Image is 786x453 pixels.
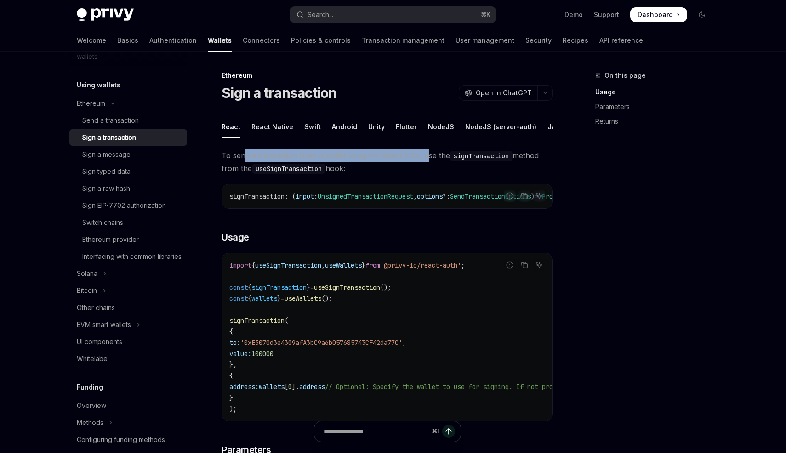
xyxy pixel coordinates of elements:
[368,116,385,138] div: Unity
[564,10,583,19] a: Demo
[547,116,564,138] div: Java
[380,261,461,270] span: '@privy-io/react-auth'
[417,192,443,201] span: options
[285,294,321,303] span: useWallets
[638,10,673,19] span: Dashboard
[308,9,333,20] div: Search...
[229,394,233,402] span: }
[288,383,292,391] span: 0
[413,192,417,201] span: ,
[82,115,139,126] div: Send a transaction
[299,383,325,391] span: address
[325,261,362,270] span: useWallets
[82,149,131,160] div: Sign a message
[69,231,187,248] a: Ethereum provider
[69,397,187,414] a: Overview
[77,400,106,411] div: Overview
[69,316,187,333] button: Toggle EVM smart wallets section
[450,151,513,161] code: signTransaction
[332,116,357,138] div: Android
[518,190,530,202] button: Copy the contents from the code block
[252,164,325,174] code: useSignTransaction
[77,319,131,330] div: EVM smart wallets
[82,234,139,245] div: Ethereum provider
[465,116,536,138] div: NodeJS (server-auth)
[229,338,240,347] span: to:
[504,259,516,271] button: Report incorrect code
[314,192,318,201] span: :
[82,251,182,262] div: Interfacing with common libraries
[533,259,545,271] button: Ask AI
[69,146,187,163] a: Sign a message
[310,283,314,292] span: =
[285,383,288,391] span: [
[77,302,115,313] div: Other chains
[222,231,249,244] span: Usage
[324,421,428,442] input: Ask a question...
[240,338,402,347] span: '0xE3070d3e4309afA3bC9a6b057685743CF42da77C'
[248,294,251,303] span: {
[229,261,251,270] span: import
[304,116,321,138] div: Swift
[69,163,187,180] a: Sign typed data
[82,183,130,194] div: Sign a raw hash
[77,336,122,347] div: UI components
[595,114,717,129] a: Returns
[296,192,314,201] span: input
[229,383,259,391] span: address:
[69,129,187,146] a: Sign a transaction
[69,282,187,299] button: Toggle Bitcoin section
[285,316,288,325] span: (
[259,383,285,391] span: wallets
[208,29,232,52] a: Wallets
[476,88,532,97] span: Open in ChatGPT
[69,414,187,431] button: Toggle Methods section
[77,382,103,393] h5: Funding
[456,29,514,52] a: User management
[285,192,296,201] span: : (
[229,405,237,413] span: );
[290,6,496,23] button: Open search
[595,85,717,99] a: Usage
[69,197,187,214] a: Sign EIP-7702 authorization
[428,116,454,138] div: NodeJS
[243,29,280,52] a: Connectors
[307,283,310,292] span: }
[595,99,717,114] a: Parameters
[251,283,307,292] span: signTransaction
[82,132,136,143] div: Sign a transaction
[442,425,455,438] button: Send message
[481,11,490,18] span: ⌘ K
[365,261,380,270] span: from
[69,431,187,448] a: Configuring funding methods
[251,261,255,270] span: {
[525,29,552,52] a: Security
[69,350,187,367] a: Whitelabel
[251,294,277,303] span: wallets
[402,338,406,347] span: ,
[531,192,535,201] span: )
[69,333,187,350] a: UI components
[69,299,187,316] a: Other chains
[281,294,285,303] span: =
[69,112,187,129] a: Send a transaction
[77,8,134,21] img: dark logo
[314,283,380,292] span: useSignTransaction
[229,372,233,380] span: {
[222,149,553,175] span: To send a transaction from a wallet using the React SDK, use the method from the hook:
[695,7,709,22] button: Toggle dark mode
[599,29,643,52] a: API reference
[149,29,197,52] a: Authentication
[450,192,531,201] span: SendTransactionOptions
[251,350,273,358] span: 100000
[459,85,537,101] button: Open in ChatGPT
[222,71,553,80] div: Ethereum
[229,283,248,292] span: const
[229,316,285,325] span: signTransaction
[533,190,545,202] button: Ask AI
[461,261,465,270] span: ;
[69,214,187,231] a: Switch chains
[594,10,619,19] a: Support
[229,361,237,369] span: },
[69,248,187,265] a: Interfacing with common libraries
